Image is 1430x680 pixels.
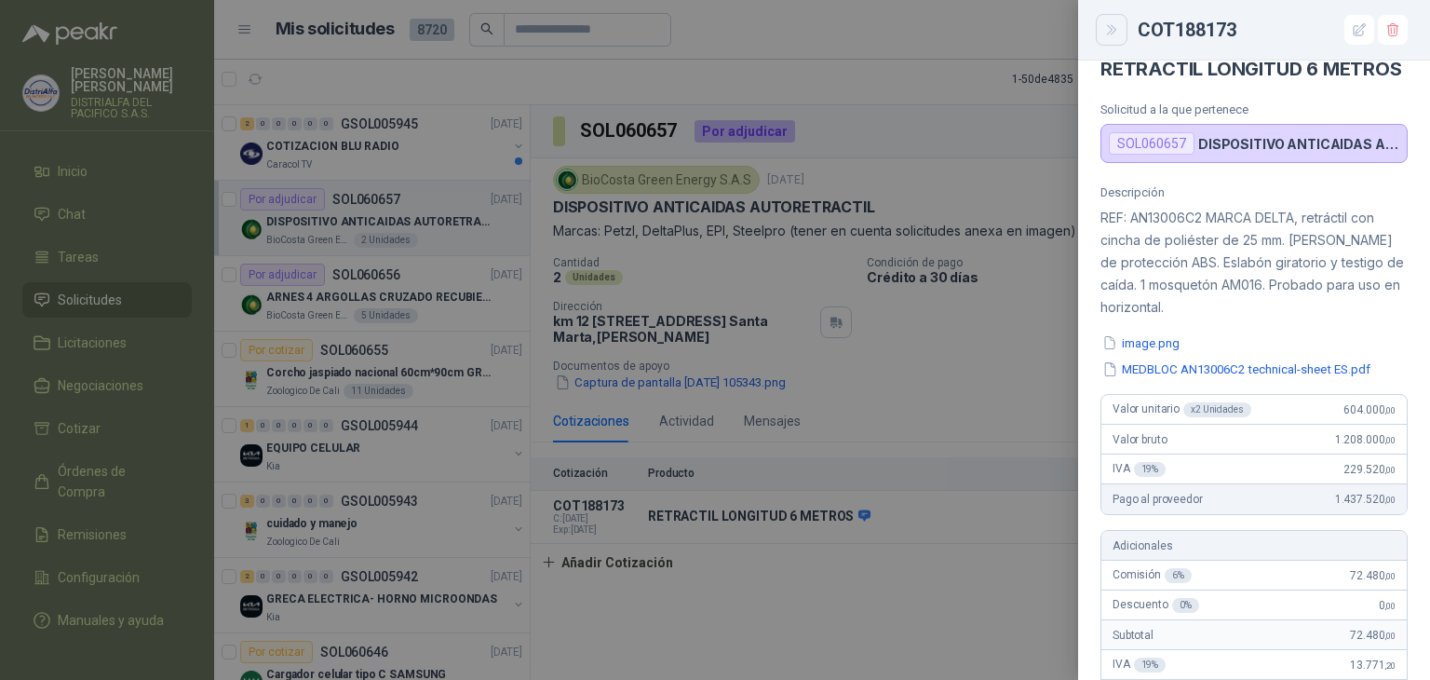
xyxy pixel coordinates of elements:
[1113,402,1251,417] span: Valor unitario
[1384,601,1396,611] span: ,00
[1384,405,1396,415] span: ,00
[1384,465,1396,475] span: ,00
[1100,58,1408,80] h4: RETRACTIL LONGITUD 6 METROS
[1101,531,1407,561] div: Adicionales
[1113,598,1199,613] span: Descuento
[1100,19,1123,41] button: Close
[1350,629,1396,642] span: 72.480
[1379,599,1396,612] span: 0
[1335,493,1396,506] span: 1.437.520
[1100,360,1372,379] button: MEDBLOC AN13006C2 technical-sheet ES.pdf
[1183,402,1251,417] div: x 2 Unidades
[1198,136,1399,152] p: DISPOSITIVO ANTICAIDAS AUTORETRACTIL
[1113,568,1192,583] span: Comisión
[1134,462,1167,477] div: 19 %
[1100,185,1408,199] p: Descripción
[1343,403,1396,416] span: 604.000
[1384,571,1396,581] span: ,00
[1343,463,1396,476] span: 229.520
[1134,658,1167,673] div: 19 %
[1172,598,1199,613] div: 0 %
[1165,568,1192,583] div: 6 %
[1138,15,1408,45] div: COT188173
[1113,433,1167,446] span: Valor bruto
[1109,132,1194,155] div: SOL060657
[1100,207,1408,319] p: REF: AN13006C2 MARCA DELTA, retráctil con cincha de poliéster de 25 mm. [PERSON_NAME] de protecci...
[1113,493,1203,506] span: Pago al proveedor
[1335,433,1396,446] span: 1.208.000
[1100,333,1181,353] button: image.png
[1350,569,1396,582] span: 72.480
[1384,435,1396,445] span: ,00
[1100,102,1408,116] p: Solicitud a la que pertenece
[1113,629,1153,642] span: Subtotal
[1384,631,1396,641] span: ,00
[1113,658,1166,673] span: IVA
[1384,660,1396,671] span: ,20
[1350,659,1396,672] span: 13.771
[1113,462,1166,477] span: IVA
[1384,495,1396,505] span: ,00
